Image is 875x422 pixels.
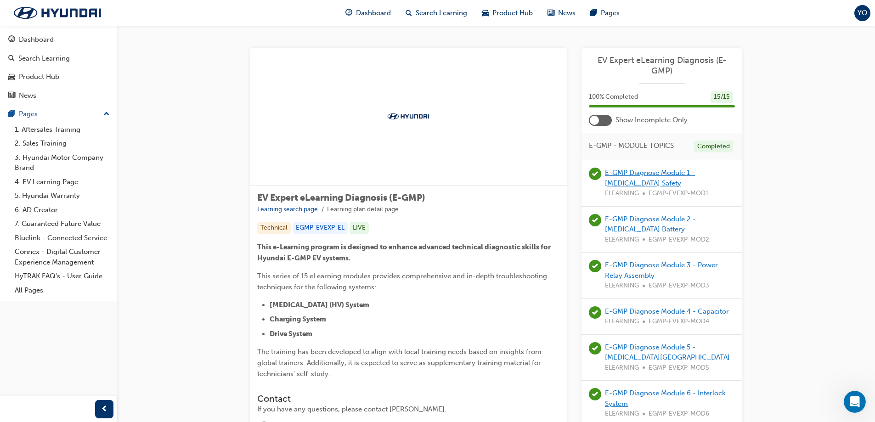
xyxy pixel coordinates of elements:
[605,169,695,187] a: E-GMP Diagnose Module 1 - [MEDICAL_DATA] Safety
[11,136,113,151] a: 2. Sales Training
[649,363,709,373] span: EGMP-EVEXP-MOD5
[101,404,108,415] span: prev-icon
[589,168,601,180] span: learningRecordVerb_PASS-icon
[605,363,639,373] span: ELEARNING
[548,7,554,19] span: news-icon
[11,231,113,245] a: Bluelink - Connected Service
[270,301,369,309] span: [MEDICAL_DATA] (HV) System
[103,108,110,120] span: up-icon
[4,29,113,106] button: DashboardSearch LearningProduct HubNews
[4,50,113,67] a: Search Learning
[615,115,688,125] span: Show Incomplete Only
[11,217,113,231] a: 7. Guaranteed Future Value
[327,204,399,215] li: Learning plan detail page
[589,306,601,319] span: learningRecordVerb_PASS-icon
[605,261,718,280] a: E-GMP Diagnose Module 3 - Power Relay Assembly
[605,188,639,199] span: ELEARNING
[19,109,38,119] div: Pages
[406,7,412,19] span: search-icon
[4,106,113,123] button: Pages
[649,281,709,291] span: EGMP-EVEXP-MOD3
[257,272,549,291] span: This series of 15 eLearning modules provides comprehensive and in-depth troubleshooting technique...
[558,8,576,18] span: News
[583,4,627,23] a: pages-iconPages
[589,388,601,400] span: learningRecordVerb_PASS-icon
[492,8,533,18] span: Product Hub
[338,4,398,23] a: guage-iconDashboard
[350,222,369,234] div: LIVE
[694,141,733,153] div: Completed
[605,307,729,315] a: E-GMP Diagnose Module 4 - Capacitor
[11,283,113,298] a: All Pages
[257,348,543,378] span: The training has been developed to align with local training needs based on insights from global ...
[270,315,326,323] span: Charging System
[649,316,709,327] span: EGMP-EVEXP-MOD4
[11,203,113,217] a: 6. AD Creator
[11,269,113,283] a: HyTRAK FAQ's - User Guide
[4,87,113,104] a: News
[5,3,110,23] img: Trak
[8,110,15,118] span: pages-icon
[257,205,318,213] a: Learning search page
[11,175,113,189] a: 4. EV Learning Page
[474,4,540,23] a: car-iconProduct Hub
[589,260,601,272] span: learningRecordVerb_PASS-icon
[605,343,730,362] a: E-GMP Diagnose Module 5 - [MEDICAL_DATA][GEOGRAPHIC_DATA]
[605,281,639,291] span: ELEARNING
[257,243,552,262] span: This e-Learning program is designed to enhance advanced technical diagnostic skills for Hyundai E...
[383,112,434,121] img: Trak
[589,92,638,102] span: 100 % Completed
[589,214,601,226] span: learningRecordVerb_PASS-icon
[605,409,639,419] span: ELEARNING
[4,31,113,48] a: Dashboard
[18,53,70,64] div: Search Learning
[4,68,113,85] a: Product Hub
[19,72,59,82] div: Product Hub
[605,215,696,234] a: E-GMP Diagnose Module 2 - [MEDICAL_DATA] Battery
[19,34,54,45] div: Dashboard
[605,235,639,245] span: ELEARNING
[605,316,639,327] span: ELEARNING
[11,245,113,269] a: Connex - Digital Customer Experience Management
[649,188,709,199] span: EGMP-EVEXP-MOD1
[11,123,113,137] a: 1. Aftersales Training
[19,90,36,101] div: News
[854,5,870,21] button: YO
[8,36,15,44] span: guage-icon
[416,8,467,18] span: Search Learning
[257,394,559,404] h3: Contact
[540,4,583,23] a: news-iconNews
[293,222,348,234] div: EGMP-EVEXP-EL
[589,141,674,151] span: E-GMP - MODULE TOPICS
[858,8,867,18] span: YO
[11,189,113,203] a: 5. Hyundai Warranty
[590,7,597,19] span: pages-icon
[8,73,15,81] span: car-icon
[11,151,113,175] a: 3. Hyundai Motor Company Brand
[589,342,601,354] span: learningRecordVerb_PASS-icon
[844,391,866,413] iframe: Intercom live chat
[649,409,709,419] span: EGMP-EVEXP-MOD6
[257,404,559,415] div: If you have any questions, please contact [PERSON_NAME].
[589,55,735,76] a: EV Expert eLearning Diagnosis (E-GMP)
[8,92,15,100] span: news-icon
[605,389,726,408] a: E-GMP Diagnose Module 6 - Interlock System
[8,55,15,63] span: search-icon
[257,222,291,234] div: Technical
[398,4,474,23] a: search-iconSearch Learning
[711,91,733,103] div: 15 / 15
[356,8,391,18] span: Dashboard
[345,7,352,19] span: guage-icon
[270,330,312,338] span: Drive System
[482,7,489,19] span: car-icon
[649,235,709,245] span: EGMP-EVEXP-MOD2
[257,192,425,203] span: EV Expert eLearning Diagnosis (E-GMP)
[601,8,620,18] span: Pages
